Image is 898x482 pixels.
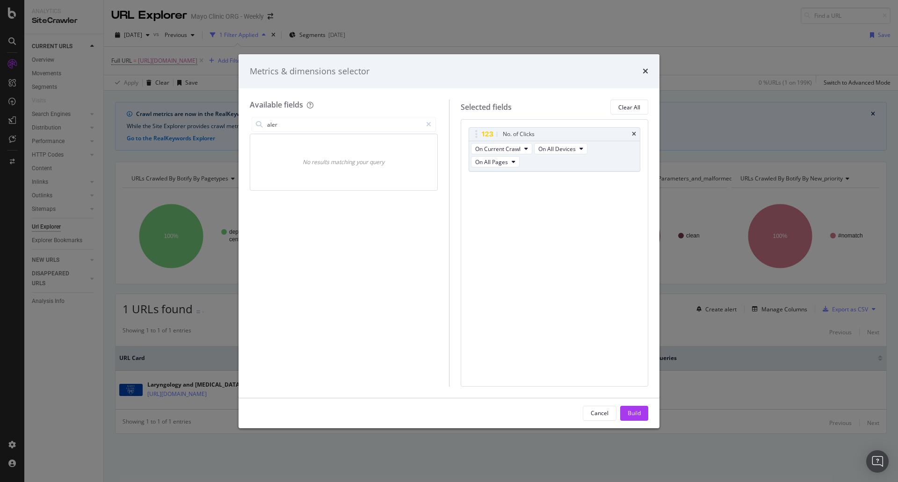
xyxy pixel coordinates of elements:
div: Clear All [618,103,640,111]
div: No. of ClickstimesOn Current CrawlOn All DevicesOn All Pages [469,127,641,172]
button: Cancel [583,406,616,421]
span: On All Pages [475,158,508,166]
div: No. of Clicks [503,129,535,139]
div: times [643,65,648,78]
div: Available fields [250,100,303,110]
div: Open Intercom Messenger [866,450,889,473]
input: Search by field name [266,117,422,131]
div: modal [239,54,659,428]
div: Metrics & dimensions selector [250,65,369,78]
div: No results matching your query [297,158,390,166]
button: On All Pages [471,156,520,167]
button: On Current Crawl [471,143,532,154]
div: Cancel [591,409,608,417]
span: On All Devices [538,145,576,153]
div: Build [628,409,641,417]
div: times [632,131,636,137]
button: On All Devices [534,143,587,154]
button: Build [620,406,648,421]
div: Selected fields [461,102,512,113]
button: Clear All [610,100,648,115]
span: On Current Crawl [475,145,521,153]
